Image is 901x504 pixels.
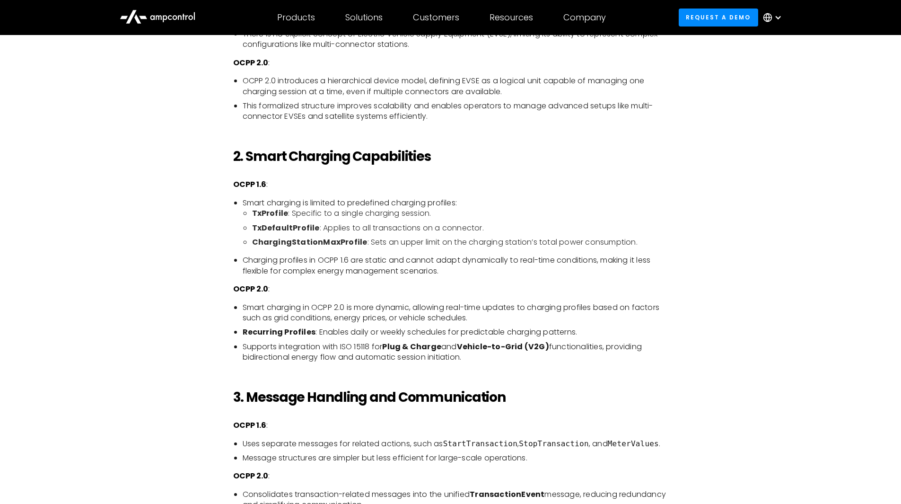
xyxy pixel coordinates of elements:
[243,453,668,463] li: Message structures are simpler but less efficient for large-scale operations.
[233,147,431,166] strong: 2. Smart Charging Capabilities
[243,29,668,50] li: There is no explicit concept of Electric Vehicle Supply Equipment (EVSE), limiting its ability to...
[413,12,459,23] div: Customers
[252,237,668,248] li: : Sets an upper limit on the charging station’s total power consumption.
[243,302,668,324] li: Smart charging in OCPP 2.0 is more dynamic, allowing real-time updates to charging profiles based...
[345,12,383,23] div: Solutions
[243,255,668,276] li: Charging profiles in OCPP 1.6 are static and cannot adapt dynamically to real-time conditions, ma...
[243,198,668,248] li: Smart charging is limited to predefined charging profiles:
[519,439,589,448] code: StopTransaction
[608,439,659,448] code: MeterValues
[233,179,668,190] p: :
[233,58,668,68] p: :
[490,12,533,23] div: Resources
[382,341,441,352] strong: Plug & Charge
[443,439,517,448] code: StartTransaction
[243,101,668,122] li: This formalized structure improves scalability and enables operators to manage advanced setups li...
[277,12,315,23] div: Products
[233,284,668,294] p: :
[679,9,758,26] a: Request a demo
[252,223,668,233] li: : Applies to all transactions on a connector.
[252,208,668,219] li: : Specific to a single charging session.
[243,342,668,363] li: Supports integration with ISO 15118 for and functionalities, providing bidirectional energy flow ...
[252,208,289,219] strong: TxProfile
[243,76,668,97] li: OCPP 2.0 introduces a hierarchical device model, defining EVSE as a logical unit capable of manag...
[243,327,668,337] li: : Enables daily or weekly schedules for predictable charging patterns.
[252,222,320,233] strong: TxDefaultProfile
[457,341,549,352] strong: Vehicle-to-Grid (V2G)
[233,470,268,481] strong: OCPP 2.0
[563,12,606,23] div: Company
[243,327,316,337] strong: Recurring Profiles
[252,237,367,248] strong: ChargingStationMaxProfile
[243,439,668,449] li: Uses separate messages for related actions, such as , , and .
[233,388,506,407] strong: 3. Message Handling and Communication
[233,420,668,431] p: :
[233,471,668,481] p: :
[233,57,268,68] strong: OCPP 2.0
[233,179,266,190] strong: OCPP 1.6
[233,420,266,431] strong: OCPP 1.6
[470,489,544,500] strong: TransactionEvent
[233,283,268,294] strong: OCPP 2.0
